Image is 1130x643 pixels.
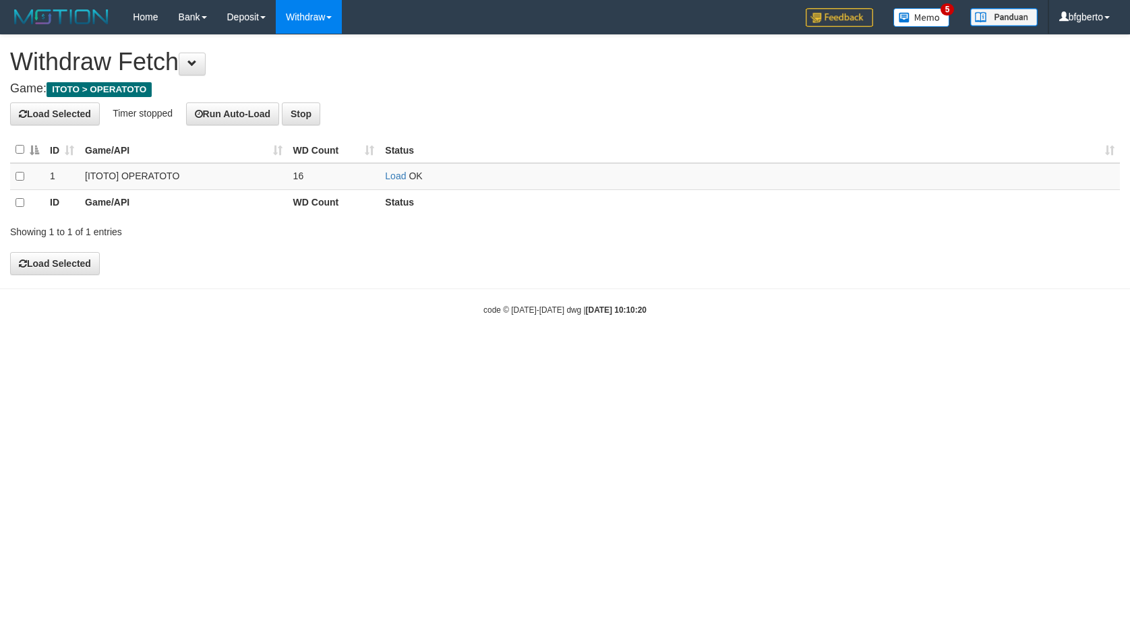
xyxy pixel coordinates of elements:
th: Game/API: activate to sort column ascending [80,137,288,163]
img: Button%20Memo.svg [893,8,950,27]
th: ID [44,189,80,216]
button: Stop [282,102,320,125]
div: Showing 1 to 1 of 1 entries [10,220,460,239]
h1: Withdraw Fetch [10,49,1120,75]
strong: [DATE] 10:10:20 [586,305,647,315]
th: ID: activate to sort column ascending [44,137,80,163]
small: code © [DATE]-[DATE] dwg | [483,305,647,315]
img: MOTION_logo.png [10,7,113,27]
a: Load [385,171,406,181]
span: 5 [941,3,955,16]
h4: Game: [10,82,1120,96]
span: OK [409,171,422,181]
th: WD Count [288,189,380,216]
th: Status: activate to sort column ascending [380,137,1120,163]
th: Status [380,189,1120,216]
button: Load Selected [10,252,100,275]
td: [ITOTO] OPERATOTO [80,163,288,190]
span: Timer stopped [113,107,173,118]
button: Run Auto-Load [186,102,280,125]
img: panduan.png [970,8,1038,26]
button: Load Selected [10,102,100,125]
td: 1 [44,163,80,190]
span: 16 [293,171,304,181]
th: Game/API [80,189,288,216]
span: ITOTO > OPERATOTO [47,82,152,97]
th: WD Count: activate to sort column ascending [288,137,380,163]
img: Feedback.jpg [806,8,873,27]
